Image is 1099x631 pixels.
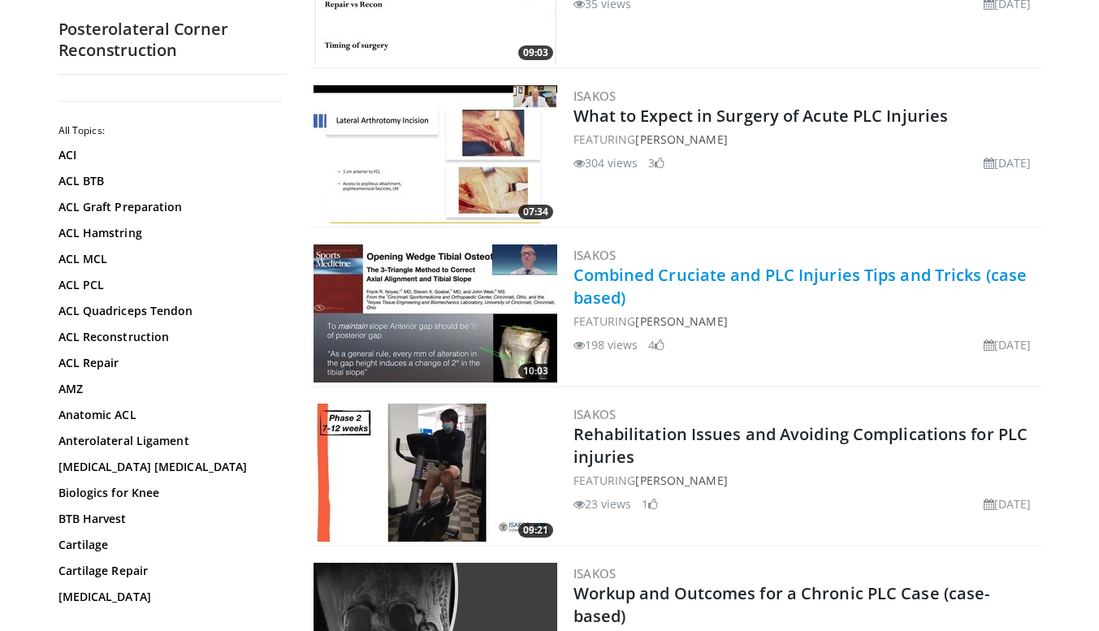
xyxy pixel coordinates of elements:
div: FEATURING [573,472,1038,489]
img: 8393d3e3-f37f-445a-9e31-50657bba0a1e.300x170_q85_crop-smart_upscale.jpg [314,244,557,382]
a: What to Expect in Surgery of Acute PLC Injuries [573,105,949,127]
span: 09:03 [518,45,553,60]
a: ACL MCL [58,251,278,267]
a: ISAKOS [573,247,617,263]
a: Workup and Outcomes for a Chronic PLC Case (case-based) [573,582,990,627]
a: ACL Hamstring [58,225,278,241]
a: Biologics for Knee [58,485,278,501]
li: 4 [648,336,664,353]
li: [DATE] [984,154,1032,171]
a: Anterolateral Ligament [58,433,278,449]
span: 10:03 [518,364,553,378]
span: 09:21 [518,523,553,538]
a: [PERSON_NAME] [635,132,727,147]
a: ISAKOS [573,406,617,422]
a: Rehabilitation Issues and Avoiding Complications for PLC injuries [573,423,1028,468]
li: [DATE] [984,336,1032,353]
a: BTB Harvest [58,511,278,527]
a: 09:21 [314,404,557,542]
a: Combined Cruciate and PLC Injuries Tips and Tricks (case based) [573,264,1028,309]
a: ACL Quadriceps Tendon [58,303,278,319]
a: AMZ [58,381,278,397]
a: 07:34 [314,85,557,223]
img: 026affc3-2dd1-4185-aae9-939eded74004.300x170_q85_crop-smart_upscale.jpg [314,85,557,223]
h2: All Topics: [58,124,282,137]
a: ISAKOS [573,88,617,104]
li: [DATE] [984,495,1032,512]
a: Cartilage Repair [58,563,278,579]
a: Anatomic ACL [58,407,278,423]
a: Cartilage [58,537,278,553]
span: 07:34 [518,205,553,219]
h2: Posterolateral Corner Reconstruction [58,19,286,61]
li: 1 [642,495,658,512]
a: [MEDICAL_DATA] [MEDICAL_DATA] [58,459,278,475]
li: 23 views [573,495,632,512]
a: ACL Repair [58,355,278,371]
li: 3 [648,154,664,171]
a: [MEDICAL_DATA] [58,589,278,605]
a: ACL PCL [58,277,278,293]
a: ACI [58,147,278,163]
a: ACL Graft Preparation [58,199,278,215]
div: FEATURING [573,131,1038,148]
a: 10:03 [314,244,557,382]
li: 304 views [573,154,638,171]
div: FEATURING [573,313,1038,330]
a: [PERSON_NAME] [635,313,727,329]
li: 198 views [573,336,638,353]
a: [PERSON_NAME] [635,473,727,488]
a: ACL BTB [58,173,278,189]
a: ISAKOS [573,565,617,581]
img: 2eb2428d-1382-4410-acd9-91b12cd36682.300x170_q85_crop-smart_upscale.jpg [314,404,557,542]
a: ACL Reconstruction [58,329,278,345]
